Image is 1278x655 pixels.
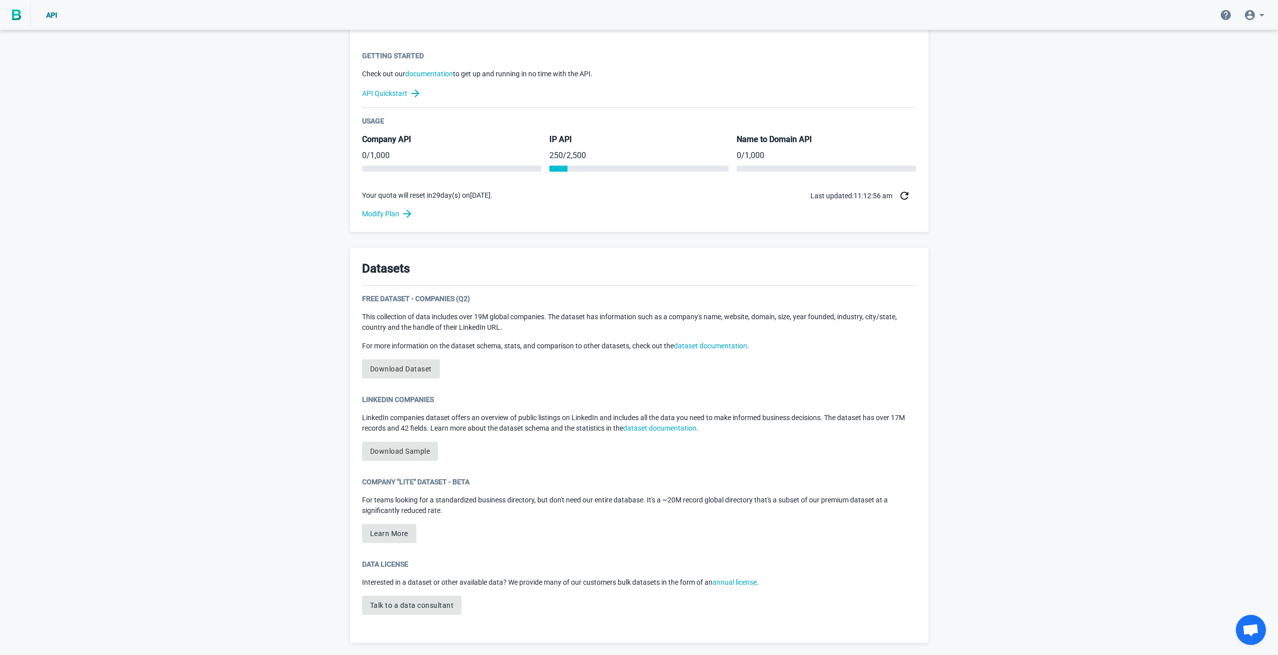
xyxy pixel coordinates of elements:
h3: Datasets [362,260,410,277]
span: API [46,11,57,19]
a: Download Sample [362,442,438,461]
a: API Quickstart [362,87,916,99]
p: / 1,000 [362,150,541,162]
a: dataset documentation [674,342,747,350]
div: Usage [362,116,916,126]
a: Download Dataset [362,359,440,378]
div: LinkedIn Companies [362,395,916,405]
p: Your quota will reset in 29 day(s) on [DATE] . [362,190,493,201]
p: For teams looking for a standardized business directory, but don't need our entire database. It's... [362,495,916,516]
a: annual license [713,578,757,586]
div: Company "Lite" Dataset - Beta [362,477,916,487]
h5: IP API [549,134,729,146]
p: / 2,500 [549,150,729,162]
button: Learn More [362,524,416,543]
p: Interested in a dataset or other available data? We provide many of our customers bulk datasets i... [362,577,916,588]
div: Free Dataset - Companies (Q2) [362,294,916,304]
a: documentation [405,70,453,78]
p: This collection of data includes over 19M global companies. The dataset has information such as a... [362,312,916,333]
span: 250 [549,151,563,160]
div: Open chat [1236,615,1266,645]
p: / 1,000 [737,150,916,162]
a: dataset documentation [623,424,696,432]
h5: Name to Domain API [737,134,916,146]
span: 0 [737,151,741,160]
img: BigPicture.io [12,10,21,21]
a: Modify Plan [362,208,916,220]
button: Talk to a data consultant [362,596,462,615]
span: 0 [362,151,367,160]
p: LinkedIn companies dataset offers an overview of public listings on LinkedIn and includes all the... [362,413,916,434]
h5: Company API [362,134,541,146]
div: Data License [362,559,916,569]
div: Getting Started [362,51,916,61]
p: Check out our to get up and running in no time with the API. [362,69,916,79]
p: For more information on the dataset schema, stats, and comparison to other datasets, check out the . [362,341,916,351]
div: Last updated: 11:12:56 am [810,184,916,208]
